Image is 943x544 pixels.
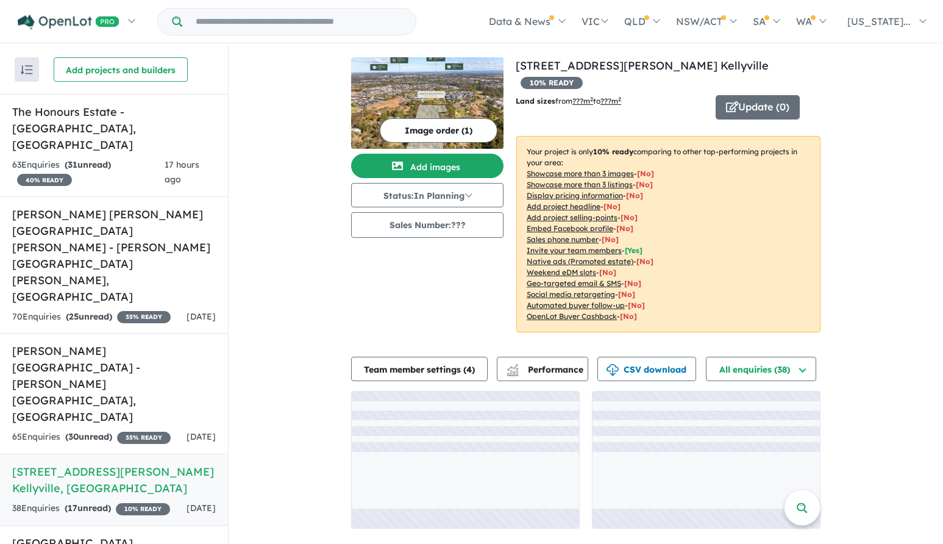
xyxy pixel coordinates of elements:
[507,364,518,371] img: line-chart.svg
[116,503,170,515] span: 10 % READY
[117,432,171,444] span: 35 % READY
[636,257,653,266] span: [No]
[572,96,593,106] u: ??? m
[618,96,621,102] sup: 2
[618,290,635,299] span: [No]
[516,59,769,73] a: [STREET_ADDRESS][PERSON_NAME] Kellyville
[117,311,171,323] span: 35 % READY
[527,268,596,277] u: Weekend eDM slots
[590,96,593,102] sup: 2
[12,463,216,496] h5: [STREET_ADDRESS][PERSON_NAME] Kellyville , [GEOGRAPHIC_DATA]
[716,95,800,120] button: Update (0)
[593,147,633,156] b: 10 % ready
[593,96,621,106] span: to
[65,503,111,514] strong: ( unread)
[466,364,472,375] span: 4
[351,154,504,178] button: Add images
[69,311,79,322] span: 25
[12,430,171,445] div: 65 Enquir ies
[351,212,504,238] button: Sales Number:???
[527,213,617,222] u: Add project selling-points
[527,279,621,288] u: Geo-targeted email & SMS
[527,301,625,310] u: Automated buyer follow-up
[187,431,216,442] span: [DATE]
[508,364,583,375] span: Performance
[351,57,504,149] img: 67 Stringer Road - North Kellyville
[516,95,706,107] p: from
[624,279,641,288] span: [No]
[527,191,623,200] u: Display pricing information
[12,104,216,153] h5: The Honours Estate - [GEOGRAPHIC_DATA] , [GEOGRAPHIC_DATA]
[527,180,633,189] u: Showcase more than 3 listings
[637,169,654,178] span: [ No ]
[68,503,77,514] span: 17
[516,136,820,332] p: Your project is only comparing to other top-performing projects in your area: - - - - - - - - - -...
[603,202,621,211] span: [ No ]
[527,224,613,233] u: Embed Facebook profile
[527,235,599,244] u: Sales phone number
[636,180,653,189] span: [ No ]
[18,15,119,30] img: Openlot PRO Logo White
[625,246,642,255] span: [ Yes ]
[12,310,171,324] div: 70 Enquir ies
[54,57,188,82] button: Add projects and builders
[597,357,696,381] button: CSV download
[600,96,621,106] u: ???m
[497,357,588,381] button: Performance
[12,158,165,187] div: 63 Enquir ies
[527,312,617,321] u: OpenLot Buyer Cashback
[12,206,216,305] h5: [PERSON_NAME] [PERSON_NAME][GEOGRAPHIC_DATA][PERSON_NAME] - [PERSON_NAME][GEOGRAPHIC_DATA][PERSON...
[521,77,583,89] span: 10 % READY
[66,311,112,322] strong: ( unread)
[187,503,216,514] span: [DATE]
[626,191,643,200] span: [ No ]
[380,118,497,143] button: Image order (1)
[187,311,216,322] span: [DATE]
[68,159,77,170] span: 31
[527,257,633,266] u: Native ads (Promoted estate)
[17,174,72,186] span: 40 % READY
[527,169,634,178] u: Showcase more than 3 images
[68,431,79,442] span: 30
[527,290,615,299] u: Social media retargeting
[507,368,519,376] img: bar-chart.svg
[65,431,112,442] strong: ( unread)
[351,183,504,207] button: Status:In Planning
[616,224,633,233] span: [ No ]
[602,235,619,244] span: [ No ]
[706,357,816,381] button: All enquiries (38)
[527,246,622,255] u: Invite your team members
[185,9,413,35] input: Try estate name, suburb, builder or developer
[620,312,637,321] span: [No]
[599,268,616,277] span: [No]
[621,213,638,222] span: [ No ]
[12,343,216,425] h5: [PERSON_NAME][GEOGRAPHIC_DATA] - [PERSON_NAME][GEOGRAPHIC_DATA] , [GEOGRAPHIC_DATA]
[65,159,111,170] strong: ( unread)
[516,96,555,106] b: Land sizes
[527,202,600,211] u: Add project headline
[165,159,199,185] span: 17 hours ago
[628,301,645,310] span: [No]
[12,501,170,516] div: 38 Enquir ies
[351,357,488,381] button: Team member settings (4)
[607,364,619,376] img: download icon
[21,65,33,74] img: sort.svg
[847,15,911,27] span: [US_STATE]...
